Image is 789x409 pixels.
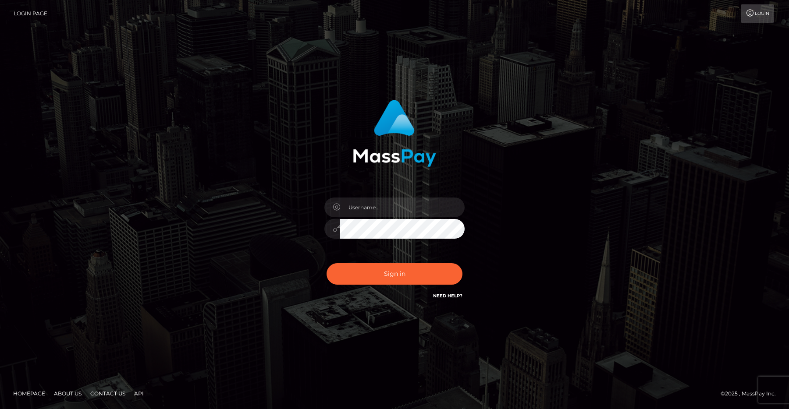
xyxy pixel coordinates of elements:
[131,387,147,400] a: API
[433,293,462,299] a: Need Help?
[327,263,462,285] button: Sign in
[14,4,47,23] a: Login Page
[721,389,782,398] div: © 2025 , MassPay Inc.
[741,4,774,23] a: Login
[340,197,465,217] input: Username...
[353,100,436,167] img: MassPay Login
[50,387,85,400] a: About Us
[87,387,129,400] a: Contact Us
[10,387,49,400] a: Homepage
